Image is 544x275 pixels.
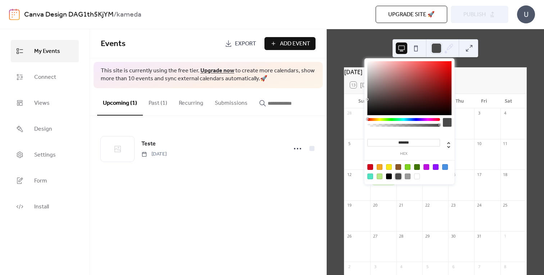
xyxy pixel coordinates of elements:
a: Connect [11,66,79,88]
div: 3 [372,264,378,269]
span: This site is currently using the free tier. to create more calendars, show more than 10 events an... [101,67,316,83]
span: Export [235,40,256,48]
a: Upgrade now [200,65,234,76]
span: Settings [34,149,56,161]
div: #8B572A [395,164,401,170]
div: 22 [425,203,430,208]
div: Fri [472,94,497,108]
div: 20 [372,203,378,208]
span: Views [34,98,50,109]
div: #F5A623 [377,164,382,170]
div: #9B9B9B [405,173,411,179]
div: 7 [476,264,482,269]
div: 30 [450,233,456,239]
span: My Events [34,46,60,57]
span: Upgrade site 🚀 [388,10,435,19]
div: #4A4A4A [395,173,401,179]
div: 6 [450,264,456,269]
div: 4 [399,264,404,269]
span: Teste [141,140,156,148]
span: Connect [34,72,56,83]
div: 11 [503,141,508,146]
div: Sat [496,94,521,108]
b: kameda [117,8,141,22]
div: 3 [476,111,482,116]
a: Install [11,195,79,218]
a: Canva Design DAG1th5KjYM [24,8,114,22]
img: logo [9,9,20,20]
div: #50E3C2 [367,173,373,179]
a: Teste [141,139,156,149]
div: 5 [425,264,430,269]
div: 25 [503,203,508,208]
div: #4A90E2 [442,164,448,170]
div: 10 [476,141,482,146]
div: Sun [350,94,375,108]
a: Design [11,118,79,140]
span: Form [34,175,47,187]
a: Form [11,170,79,192]
div: #FFFFFF [414,173,420,179]
div: #9013FE [433,164,439,170]
a: Settings [11,144,79,166]
div: [DATE] [344,68,526,76]
div: 24 [476,203,482,208]
span: [DATE] [141,150,167,158]
div: 8 [503,264,508,269]
span: Events [101,36,126,52]
div: 2 [346,264,352,269]
div: 17 [476,172,482,177]
div: Thu [448,94,472,108]
div: #417505 [414,164,420,170]
div: U [517,5,535,23]
div: 26 [346,233,352,239]
div: #000000 [386,173,392,179]
div: 28 [346,111,352,116]
div: 29 [425,233,430,239]
div: 27 [372,233,378,239]
span: Design [34,123,52,135]
button: Add Event [264,37,316,50]
a: My Events [11,40,79,62]
button: Past (1) [143,88,173,115]
button: Upcoming (1) [97,88,143,116]
div: 28 [399,233,404,239]
label: hex [367,152,440,156]
b: / [114,8,117,22]
span: Add Event [280,40,310,48]
div: 5 [346,141,352,146]
div: 18 [503,172,508,177]
button: Upgrade site 🚀 [376,6,447,23]
div: 31 [476,233,482,239]
div: 12 [346,172,352,177]
div: 4 [503,111,508,116]
div: #BD10E0 [423,164,429,170]
a: Views [11,92,79,114]
div: #F8E71C [386,164,392,170]
div: 19 [346,203,352,208]
div: 1 [503,233,508,239]
a: Export [219,37,262,50]
span: Install [34,201,49,213]
div: #7ED321 [405,164,411,170]
div: 23 [450,203,456,208]
div: #B8E986 [377,173,382,179]
button: Submissions [209,88,253,115]
div: 21 [399,203,404,208]
button: Recurring [173,88,209,115]
div: #D0021B [367,164,373,170]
